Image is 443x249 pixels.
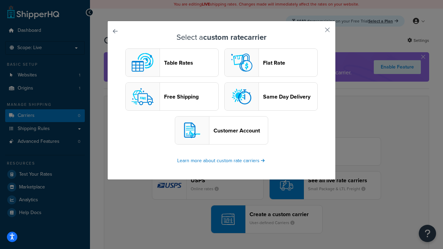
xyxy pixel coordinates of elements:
button: custom logoTable Rates [125,48,219,77]
button: flat logoFlat Rate [224,48,318,77]
h3: Select a [125,33,318,41]
header: Customer Account [214,127,268,134]
a: Learn more about custom rate carriers [177,157,266,164]
header: Same Day Delivery [263,93,317,100]
img: customerAccount logo [178,117,206,144]
img: flat logo [228,49,255,76]
button: sameday logoSame Day Delivery [224,82,318,111]
header: Table Rates [164,59,218,66]
button: free logoFree Shipping [125,82,219,111]
img: sameday logo [228,83,255,110]
button: customerAccount logoCustomer Account [175,116,268,145]
img: free logo [129,83,156,110]
img: custom logo [129,49,156,76]
header: Free Shipping [164,93,218,100]
strong: custom rate carrier [203,31,266,43]
header: Flat Rate [263,59,317,66]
